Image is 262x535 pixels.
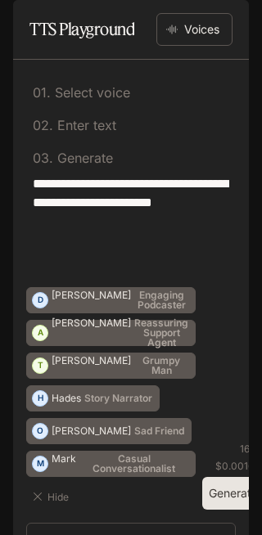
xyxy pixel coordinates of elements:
div: D [33,287,47,313]
button: Voices [156,13,233,46]
p: Mark [52,454,76,464]
p: Casual Conversationalist [79,454,188,474]
p: 0 2 . [33,119,53,132]
button: Hide [26,483,79,510]
p: [PERSON_NAME] [52,318,131,328]
p: [PERSON_NAME] [52,356,131,366]
div: T [33,353,47,379]
p: Enter text [53,119,116,132]
div: A [33,320,47,346]
div: O [33,418,47,444]
p: 0 1 . [33,86,51,99]
p: 0 3 . [33,151,53,164]
p: Generate [53,151,113,164]
p: Story Narrator [84,393,152,403]
button: MMarkCasual Conversationalist [26,451,196,477]
h1: TTS Playground [29,13,134,46]
p: Sad Friend [134,426,184,436]
p: Grumpy Man [134,356,188,375]
p: [PERSON_NAME] [52,290,131,300]
button: D[PERSON_NAME]Engaging Podcaster [26,287,196,313]
button: T[PERSON_NAME]Grumpy Man [26,353,196,379]
button: O[PERSON_NAME]Sad Friend [26,418,192,444]
p: Engaging Podcaster [134,290,188,310]
button: HHadesStory Narrator [26,385,160,411]
div: H [33,385,47,411]
div: M [33,451,47,477]
p: Hades [52,393,81,403]
p: Select voice [51,86,130,99]
button: A[PERSON_NAME]Reassuring Support Agent [26,320,196,346]
p: Reassuring Support Agent [134,318,188,348]
p: [PERSON_NAME] [52,426,131,436]
button: open drawer [12,8,42,38]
